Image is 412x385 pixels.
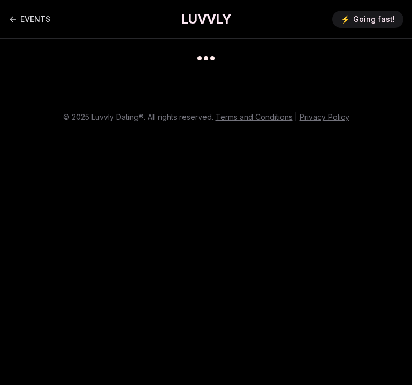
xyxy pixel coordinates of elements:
span: Going fast! [353,14,395,25]
a: Back to events [9,9,50,30]
a: Terms and Conditions [216,112,293,121]
a: Privacy Policy [300,112,349,121]
a: LUVVLY [181,11,231,28]
span: ⚡️ [341,14,350,25]
span: | [295,112,297,121]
